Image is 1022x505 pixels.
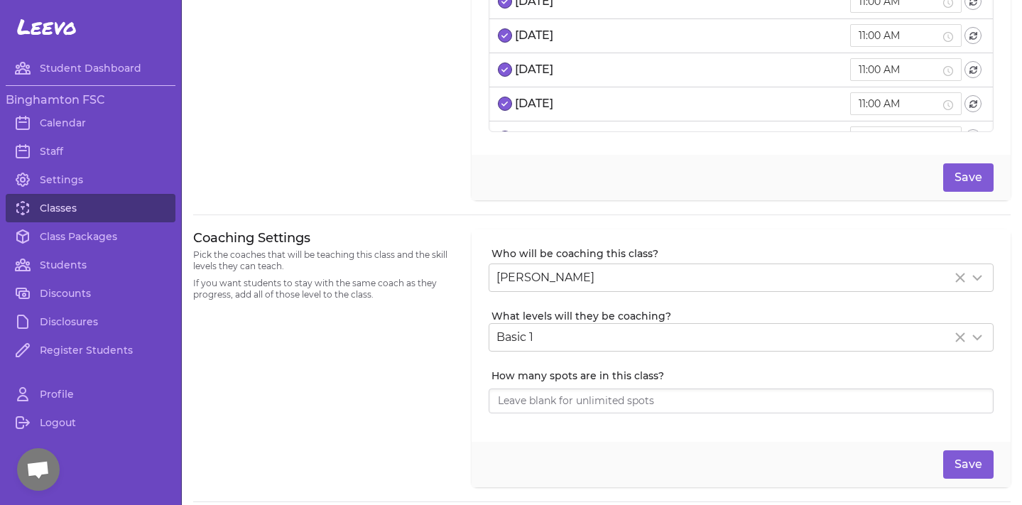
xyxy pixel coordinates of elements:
[6,165,175,194] a: Settings
[6,308,175,336] a: Disclosures
[498,97,512,111] button: select date
[6,408,175,437] a: Logout
[498,131,512,145] button: select date
[943,163,994,192] button: Save
[6,336,175,364] a: Register Students
[17,448,60,491] div: Open chat
[491,246,994,261] label: Who will be coaching this class?
[496,330,533,344] span: Basic 1
[515,61,553,78] p: [DATE]
[515,27,553,44] p: [DATE]
[859,130,940,146] input: 11:00 AM
[859,96,940,112] input: 11:00 AM
[6,251,175,279] a: Students
[489,389,994,414] input: Leave blank for unlimited spots
[6,380,175,408] a: Profile
[6,222,175,251] a: Class Packages
[943,450,994,479] button: Save
[6,279,175,308] a: Discounts
[952,269,969,286] button: Clear Selected
[515,129,553,146] p: [DATE]
[859,62,940,77] input: 11:00 AM
[491,369,994,383] label: How many spots are in this class?
[491,309,994,323] label: What levels will they be coaching?
[498,28,512,43] button: select date
[496,271,594,284] span: [PERSON_NAME]
[193,278,455,300] p: If you want students to stay with the same coach as they progress, add all of those level to the ...
[859,28,940,43] input: 11:00 AM
[952,329,969,346] button: Clear Selected
[6,92,175,109] h3: Binghamton FSC
[6,54,175,82] a: Student Dashboard
[193,249,455,272] p: Pick the coaches that will be teaching this class and the skill levels they can teach.
[515,95,553,112] p: [DATE]
[6,194,175,222] a: Classes
[17,14,77,40] span: Leevo
[193,229,455,246] h3: Coaching Settings
[6,137,175,165] a: Staff
[6,109,175,137] a: Calendar
[498,63,512,77] button: select date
